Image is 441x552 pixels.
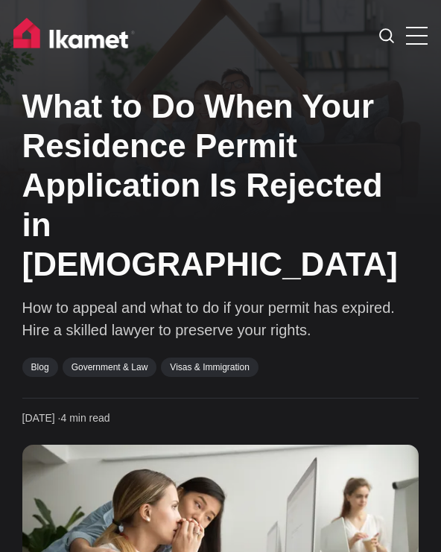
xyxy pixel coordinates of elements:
h1: What to Do When Your Residence Permit Application Is Rejected in [DEMOGRAPHIC_DATA] [22,87,419,284]
a: Government & Law [63,358,157,377]
img: Ikamet home [13,18,136,55]
p: How to appeal and what to do if your permit has expired. Hire a skilled lawyer to preserve your r... [22,296,419,341]
a: Blog [22,358,58,377]
time: 4 min read [22,411,110,426]
span: [DATE] ∙ [22,412,61,424]
a: Visas & Immigration [161,358,258,377]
